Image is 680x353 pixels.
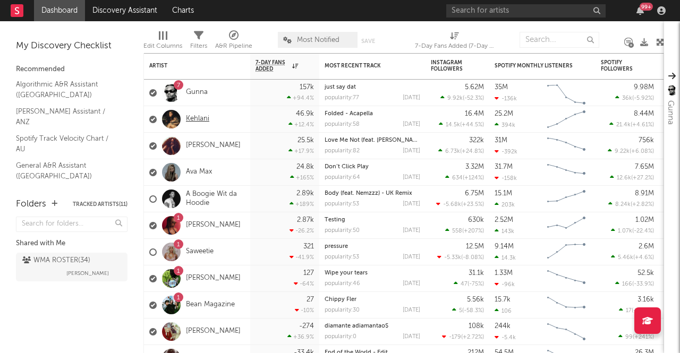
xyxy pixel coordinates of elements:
[542,186,590,212] svg: Chart title
[437,254,484,261] div: ( )
[618,228,632,234] span: 1.07k
[403,175,420,180] div: [DATE]
[615,94,654,101] div: ( )
[611,254,654,261] div: ( )
[542,133,590,159] svg: Chart title
[325,191,420,196] div: Body (feat. Nemzzz) - UK Remix
[542,212,590,239] svg: Chart title
[639,137,654,144] div: 756k
[625,334,633,340] span: 99
[325,63,404,69] div: Most Recent Track
[73,202,127,207] button: Tracked Artists(11)
[619,307,654,314] div: ( )
[601,59,638,72] div: Spotify Followers
[325,244,420,249] div: pressure
[415,40,495,53] div: 7-Day Fans Added (7-Day Fans Added)
[403,122,420,127] div: [DATE]
[186,327,241,336] a: [PERSON_NAME]
[633,308,652,314] span: +13.3 %
[415,27,495,57] div: 7-Day Fans Added (7-Day Fans Added)
[454,280,484,287] div: ( )
[297,37,339,44] span: Most Notified
[609,121,654,128] div: ( )
[447,96,463,101] span: 9.92k
[186,190,245,208] a: A Boogie Wit da Hoodie
[325,217,345,223] a: Testing
[461,281,467,287] span: 47
[608,148,654,154] div: ( )
[618,333,654,340] div: ( )
[215,40,252,53] div: A&R Pipeline
[16,160,117,182] a: General A&R Assistant ([GEOGRAPHIC_DATA])
[637,296,654,303] div: 3.16k
[615,280,654,287] div: ( )
[325,137,420,143] div: Love Me Not (feat. Rex Orange County)
[634,96,652,101] span: -5.92 %
[325,228,360,234] div: popularity: 50
[495,137,507,144] div: 31M
[636,6,644,15] button: 99+
[403,281,420,287] div: [DATE]
[463,334,482,340] span: +2.72 %
[440,94,484,101] div: ( )
[464,308,482,314] span: -58.3 %
[463,255,482,261] span: -8.08 %
[325,323,388,329] a: diamante adiamantao$
[465,110,484,117] div: 16.4M
[445,227,484,234] div: ( )
[190,40,207,53] div: Filters
[469,270,484,277] div: 31.1k
[520,32,599,48] input: Search...
[445,149,460,154] span: 6.73k
[16,133,117,154] a: Spotify Track Velocity Chart / AU
[467,296,484,303] div: 5.56k
[542,159,590,186] svg: Chart title
[16,106,117,127] a: [PERSON_NAME] Assistant / ANZ
[631,149,652,154] span: +6.08 %
[436,201,484,208] div: ( )
[495,163,513,170] div: 31.7M
[495,217,513,223] div: 2.52M
[325,111,373,117] a: Folded - Acapella
[640,3,653,11] div: 99 +
[296,163,314,170] div: 24.8k
[290,254,314,261] div: -41.9 %
[633,175,652,181] span: +27.2 %
[626,308,632,314] span: 17
[469,137,484,144] div: 322k
[495,281,515,288] div: -96k
[290,201,314,208] div: +189 %
[495,63,574,69] div: Spotify Monthly Listeners
[465,84,484,91] div: 5.62M
[664,100,677,125] div: Gunna
[463,202,482,208] span: +23.5 %
[325,244,348,249] a: pressure
[452,175,463,181] span: 634
[495,323,511,330] div: 244k
[325,217,420,223] div: Testing
[495,334,516,341] div: -5.4k
[325,307,360,313] div: popularity: 30
[634,281,652,287] span: -33.9 %
[186,141,241,150] a: [PERSON_NAME]
[622,96,632,101] span: 36k
[143,40,182,53] div: Edit Columns
[449,334,461,340] span: -179
[495,296,511,303] div: 15.7k
[445,174,484,181] div: ( )
[403,201,420,207] div: [DATE]
[297,137,314,144] div: 25.5k
[403,307,420,313] div: [DATE]
[635,217,654,223] div: 1.02M
[16,79,117,100] a: Algorithmic A&R Assistant ([GEOGRAPHIC_DATA])
[325,281,360,287] div: popularity: 46
[438,148,484,154] div: ( )
[325,201,359,207] div: popularity: 53
[215,27,252,57] div: A&R Pipeline
[287,94,314,101] div: +94.4 %
[469,323,484,330] div: 108k
[296,190,314,197] div: 2.89k
[464,175,482,181] span: +124 %
[634,110,654,117] div: 8.44M
[186,221,241,230] a: [PERSON_NAME]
